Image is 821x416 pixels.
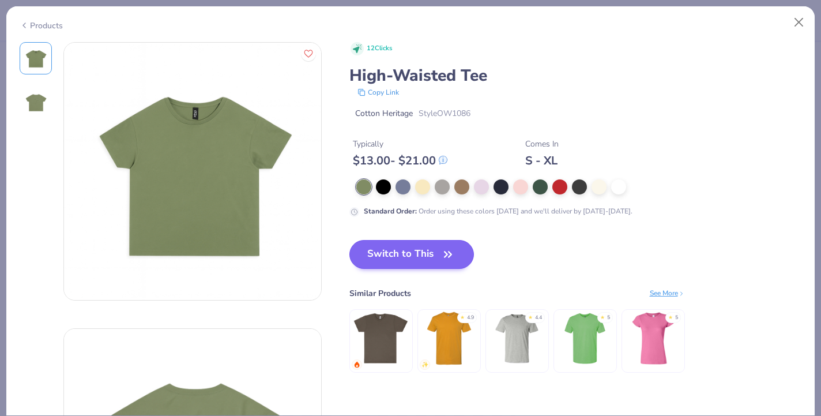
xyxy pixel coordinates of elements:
[600,314,605,318] div: ★
[626,311,680,366] img: Gildan Ladies' Softstyle® Fitted T-Shirt
[467,314,474,322] div: 4.9
[421,361,428,368] img: newest.gif
[367,44,392,54] span: 12 Clicks
[525,153,559,168] div: S - XL
[460,314,465,318] div: ★
[421,311,476,366] img: Next Level Unisex Cotton T-Shirt
[355,107,413,119] span: Cotton Heritage
[489,311,544,366] img: Bella + Canvas Unisex Heather CVC T-Shirt
[607,314,610,322] div: 5
[788,12,810,33] button: Close
[353,138,447,150] div: Typically
[419,107,470,119] span: Style OW1086
[349,287,411,299] div: Similar Products
[353,311,408,366] img: Los Angeles Apparel S/S Fine Jersey Crew 4.3 Oz
[353,153,447,168] div: $ 13.00 - $ 21.00
[535,314,542,322] div: 4.4
[668,314,673,318] div: ★
[675,314,678,322] div: 5
[364,207,417,216] strong: Standard Order :
[22,44,50,72] img: Front
[301,46,316,61] button: Like
[525,138,559,150] div: Comes In
[528,314,533,318] div: ★
[364,206,632,216] div: Order using these colors [DATE] and we'll deliver by [DATE]-[DATE].
[354,87,402,98] button: copy to clipboard
[22,88,50,116] img: Back
[353,361,360,368] img: trending.gif
[64,43,321,300] img: Front
[349,65,802,87] div: High-Waisted Tee
[20,20,63,32] div: Products
[558,311,612,366] img: Next Level Men's CVC Crew
[650,288,685,298] div: See More
[349,240,474,269] button: Switch to This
